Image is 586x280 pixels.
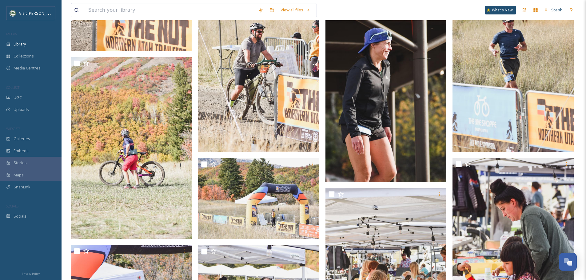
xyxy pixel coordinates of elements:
[6,126,20,131] span: WIDGETS
[19,10,58,16] span: Visit [PERSON_NAME]
[10,10,16,16] img: Unknown.png
[14,95,22,101] span: UGC
[85,3,255,17] input: Search your library
[6,32,17,36] span: MEDIA
[14,213,26,219] span: Socials
[71,57,192,239] img: DSC_0420.jpg
[22,272,40,276] span: Privacy Policy
[6,204,18,208] span: SOCIALS
[14,53,34,59] span: Collections
[22,270,40,277] a: Privacy Policy
[198,158,319,239] img: DSC_0414.jpg
[485,6,516,14] a: What's New
[14,136,30,142] span: Galleries
[541,4,566,16] a: Steph
[551,7,563,13] span: Steph
[14,65,41,71] span: Media Centres
[6,85,19,90] span: COLLECT
[14,107,29,112] span: Uploads
[277,4,313,16] a: View all files
[14,41,26,47] span: Library
[14,172,24,178] span: Maps
[14,184,30,190] span: SnapLink
[559,253,577,271] button: Open Chat
[14,160,27,166] span: Stories
[14,148,29,154] span: Embeds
